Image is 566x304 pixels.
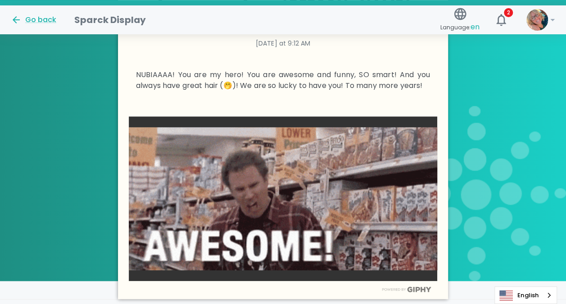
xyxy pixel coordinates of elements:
[380,286,434,292] img: Powered by GIPHY
[494,286,557,304] aside: Language selected: English
[494,286,557,304] div: Language
[136,69,430,91] p: NUBIAAAA! You are my hero! You are awesome and funny, SO smart! And you always have great hair (🤭...
[11,14,56,25] button: Go back
[490,9,512,31] button: 2
[440,21,480,33] span: Language:
[136,39,430,48] p: [DATE] at 9:12 AM
[526,9,548,31] img: Picture of Emily
[129,116,437,281] img: 3ohzdIuqJoo8QdKlnW
[385,106,566,281] img: Sparck logo transparent
[471,22,480,32] span: en
[437,4,483,36] button: Language:en
[495,287,557,304] a: English
[74,13,146,27] h1: Sparck Display
[504,8,513,17] span: 2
